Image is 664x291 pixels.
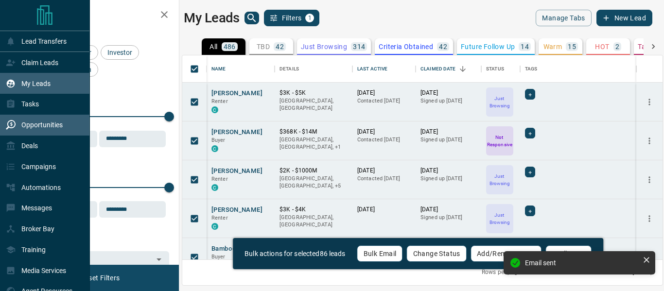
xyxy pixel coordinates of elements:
h1: My Leads [184,10,240,26]
span: Renter [211,98,228,104]
div: condos.ca [211,106,218,113]
p: Contacted [DATE] [357,175,411,183]
div: condos.ca [211,223,218,230]
p: [DATE] [357,128,411,136]
button: Sort [456,62,470,76]
div: + [525,89,535,100]
div: Last Active [357,55,387,83]
button: more [642,95,657,109]
p: Just Browsing [487,172,512,187]
span: + [528,206,532,216]
button: Filters1 [264,10,320,26]
p: [DATE] [420,167,476,175]
p: [DATE] [420,89,476,97]
button: Bamboo Qhahaj [211,244,259,254]
span: Buyer [211,137,226,143]
p: $368K - $14M [280,128,348,136]
button: [PERSON_NAME] [211,89,262,98]
p: Signed up [DATE] [420,175,476,183]
button: [PERSON_NAME] [211,167,262,176]
div: Claimed Date [416,55,481,83]
span: + [528,89,532,99]
button: Manage Tabs [536,10,591,26]
p: [DATE] [357,205,411,214]
p: 486 [224,43,236,50]
p: Future Follow Up [461,43,515,50]
p: Just Browsing [487,211,512,226]
div: Claimed Date [420,55,456,83]
button: more [642,134,657,148]
div: + [525,167,535,177]
span: Renter [211,215,228,221]
p: Toronto [280,136,348,151]
p: Rows per page: [482,268,523,276]
div: Status [486,55,504,83]
button: New Lead [596,10,652,26]
p: [GEOGRAPHIC_DATA], [GEOGRAPHIC_DATA] [280,214,348,229]
div: Details [275,55,352,83]
p: Just Browsing [301,43,347,50]
p: Not Responsive [487,134,512,148]
div: Name [207,55,275,83]
h2: Filters [31,10,169,21]
p: Contacted [DATE] [357,97,411,105]
p: Signed up [DATE] [420,97,476,105]
div: Last Active [352,55,416,83]
p: TBD [257,43,270,50]
p: [DATE] [420,128,476,136]
span: Renter [211,176,228,182]
p: $3K - $5K [280,89,348,97]
div: Tags [525,55,538,83]
div: + [525,205,535,216]
p: [GEOGRAPHIC_DATA], [GEOGRAPHIC_DATA] [280,97,348,112]
p: [DATE] [357,167,411,175]
span: + [528,167,532,177]
button: Open [152,253,166,266]
button: more [642,211,657,226]
p: Just Browsing [487,95,512,109]
div: condos.ca [211,184,218,191]
p: 42 [276,43,284,50]
p: Signed up [DATE] [420,214,476,222]
p: Contacted [DATE] [357,136,411,144]
p: $3K - $4K [280,205,348,214]
p: 14 [521,43,529,50]
button: Add/Remove Tags [471,245,542,262]
button: more [642,172,657,187]
div: Details [280,55,299,83]
div: condos.ca [211,145,218,152]
button: [PERSON_NAME] [211,205,262,215]
p: Etobicoke, North York, East End, Toronto, Hamilton City [280,175,348,190]
p: Signed up [DATE] [420,136,476,144]
div: Email sent [525,259,639,267]
div: Tags [520,55,636,83]
div: Status [481,55,520,83]
p: Criteria Obtained [379,43,433,50]
span: Buyer [211,254,226,260]
p: 314 [353,43,365,50]
p: All [210,43,217,50]
span: + [528,128,532,138]
p: [DATE] [357,89,411,97]
p: [DATE] [420,205,476,214]
button: Reset Filters [74,270,126,286]
div: Investor [101,45,139,60]
button: Reallocate [545,245,592,262]
div: Name [211,55,226,83]
div: + [525,128,535,138]
span: Investor [104,49,136,56]
p: Bulk actions for selected 86 leads [245,249,345,259]
button: search button [245,12,259,24]
p: 42 [439,43,447,50]
span: 1 [306,15,313,21]
button: [PERSON_NAME] [211,128,262,137]
p: HOT [595,43,609,50]
p: 15 [568,43,576,50]
p: 2 [615,43,619,50]
button: Change Status [407,245,467,262]
button: Bulk Email [357,245,403,262]
p: $2K - $1000M [280,167,348,175]
p: Warm [543,43,562,50]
